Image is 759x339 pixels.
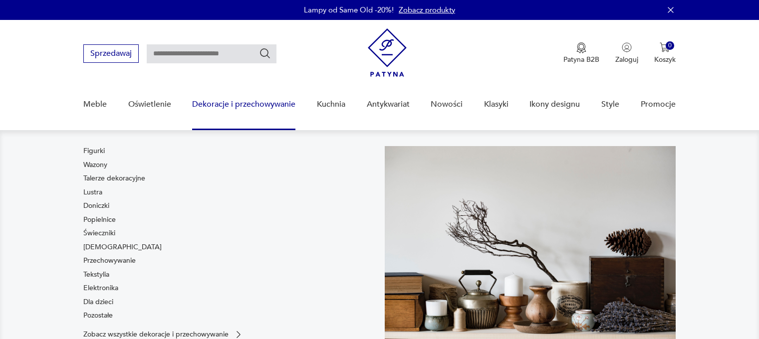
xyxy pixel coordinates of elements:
[83,160,107,170] a: Wazony
[666,41,674,50] div: 0
[367,85,410,124] a: Antykwariat
[259,47,271,59] button: Szukaj
[83,215,116,225] a: Popielnice
[368,28,407,77] img: Patyna - sklep z meblami i dekoracjami vintage
[83,201,109,211] a: Doniczki
[83,297,113,307] a: Dla dzieci
[83,85,107,124] a: Meble
[563,55,599,64] p: Patyna B2B
[576,42,586,53] img: Ikona medalu
[83,283,118,293] a: Elektronika
[660,42,670,52] img: Ikona koszyka
[529,85,580,124] a: Ikony designu
[641,85,676,124] a: Promocje
[192,85,295,124] a: Dekoracje i przechowywanie
[83,256,136,266] a: Przechowywanie
[615,42,638,64] button: Zaloguj
[83,173,145,183] a: Talerze dekoracyjne
[399,5,455,15] a: Zobacz produkty
[128,85,171,124] a: Oświetlenie
[317,85,345,124] a: Kuchnia
[304,5,394,15] p: Lampy od Same Old -20%!
[615,55,638,64] p: Zaloguj
[654,42,676,64] button: 0Koszyk
[83,187,102,197] a: Lustra
[563,42,599,64] a: Ikona medaluPatyna B2B
[83,51,139,58] a: Sprzedawaj
[622,42,632,52] img: Ikonka użytkownika
[484,85,508,124] a: Klasyki
[83,331,229,338] p: Zobacz wszystkie dekoracje i przechowywanie
[83,146,105,156] a: Figurki
[563,42,599,64] button: Patyna B2B
[601,85,619,124] a: Style
[83,270,109,280] a: Tekstylia
[431,85,463,124] a: Nowości
[83,44,139,63] button: Sprzedawaj
[83,228,115,238] a: Świeczniki
[654,55,676,64] p: Koszyk
[83,242,162,252] a: [DEMOGRAPHIC_DATA]
[83,311,113,321] a: Pozostałe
